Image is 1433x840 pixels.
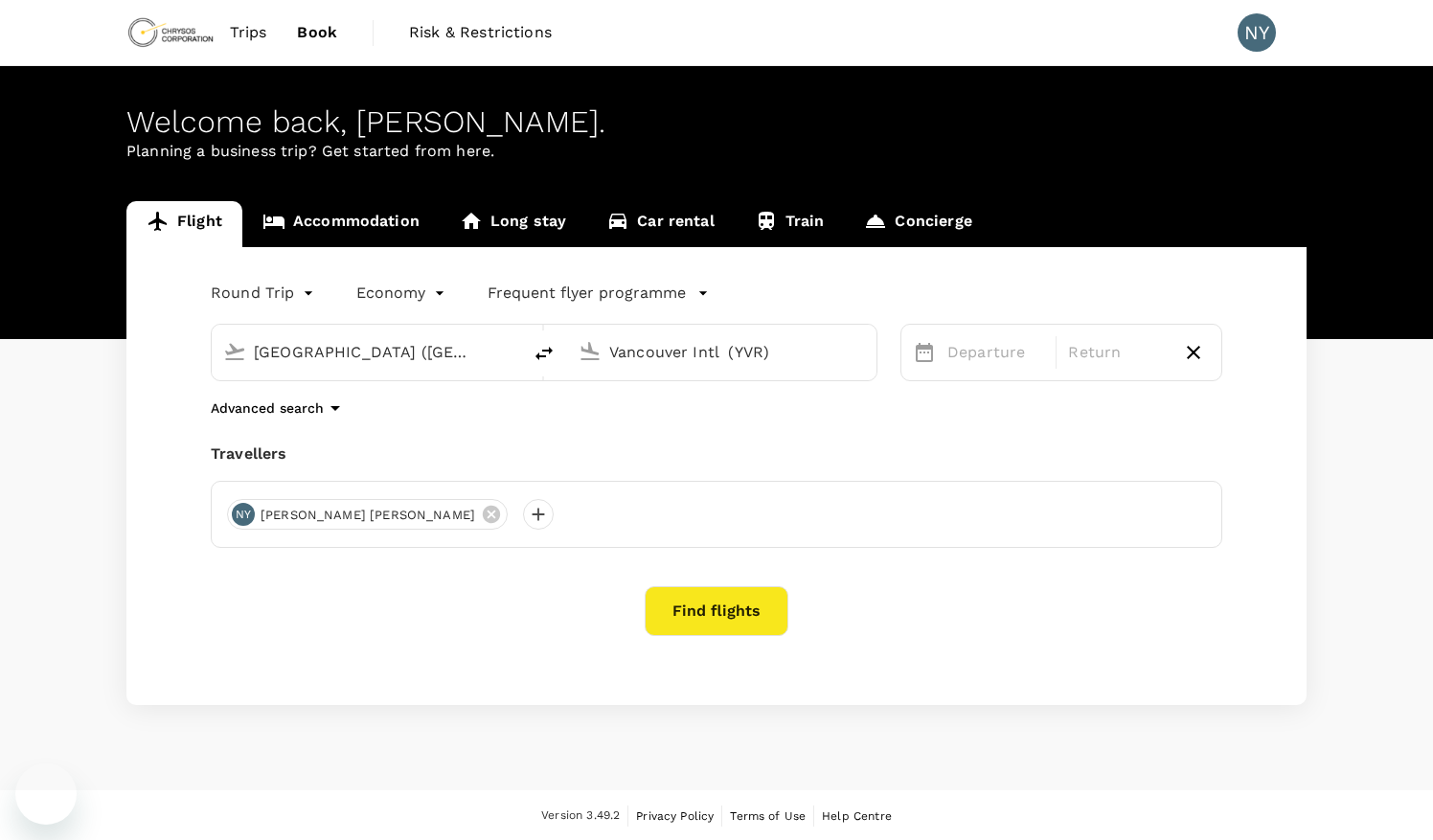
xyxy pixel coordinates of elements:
div: NY [1238,13,1276,52]
div: NY [232,503,255,526]
a: Long stay [440,201,586,247]
button: Open [863,350,867,353]
button: delete [521,330,567,376]
img: Chrysos Corporation [126,11,215,54]
div: Economy [356,278,449,308]
a: Train [735,201,845,247]
div: Round Trip [211,278,318,308]
span: Trips [230,21,267,44]
button: Advanced search [211,397,347,420]
p: Frequent flyer programme [488,282,686,305]
div: NY[PERSON_NAME] [PERSON_NAME] [227,499,508,530]
a: Privacy Policy [636,806,714,827]
span: Risk & Restrictions [409,21,552,44]
button: Open [508,350,512,353]
div: Travellers [211,443,1222,465]
button: Frequent flyer programme [488,282,709,305]
span: Privacy Policy [636,809,714,823]
p: Return [1068,341,1165,364]
span: Version 3.49.2 [541,806,620,826]
a: Flight [126,201,242,247]
p: Planning a business trip? Get started from here. [126,140,1307,163]
input: Going to [609,337,836,367]
a: Car rental [586,201,735,247]
span: Book [297,21,337,44]
a: Concierge [844,201,991,247]
button: Find flights [645,586,788,636]
p: Departure [947,341,1044,364]
span: [PERSON_NAME] [PERSON_NAME] [249,506,487,525]
span: Terms of Use [730,809,806,823]
span: Help Centre [822,809,892,823]
a: Accommodation [242,201,440,247]
a: Help Centre [822,806,892,827]
p: Advanced search [211,398,324,418]
iframe: Button to launch messaging window [15,763,77,825]
div: Welcome back , [PERSON_NAME] . [126,104,1307,140]
a: Terms of Use [730,806,806,827]
input: Depart from [254,337,481,367]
